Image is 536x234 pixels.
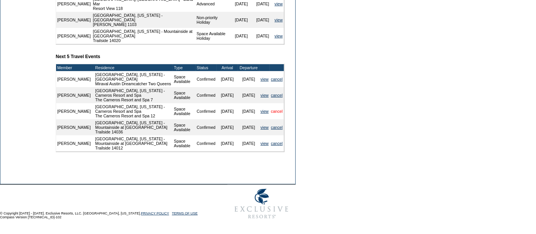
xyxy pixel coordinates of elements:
a: view [275,34,283,38]
td: Type [173,64,196,71]
td: [PERSON_NAME] [56,135,92,151]
td: Status [196,64,217,71]
td: Space Available [173,103,196,119]
td: Space Available [173,135,196,151]
td: Confirmed [196,103,217,119]
td: [DATE] [252,12,274,28]
td: Space Available Holiday [195,28,230,44]
td: [DATE] [231,28,252,44]
a: view [261,109,269,114]
td: Departure [238,64,259,71]
b: Next 5 Travel Events [56,54,100,59]
td: [DATE] [252,28,274,44]
a: cancel [271,125,283,130]
td: Space Available [173,71,196,87]
td: Confirmed [196,135,217,151]
a: view [261,93,269,97]
td: Confirmed [196,71,217,87]
td: Arrival [217,64,238,71]
a: cancel [271,141,283,146]
td: [GEOGRAPHIC_DATA], [US_STATE] - Mountainside at [GEOGRAPHIC_DATA] Trailside 14036 [94,119,173,135]
img: Exclusive Resorts [227,185,296,223]
td: [DATE] [238,103,259,119]
td: Residence [94,64,173,71]
td: Member [56,64,92,71]
a: view [261,77,269,81]
td: [DATE] [217,135,238,151]
td: [PERSON_NAME] [56,12,92,28]
td: [DATE] [238,119,259,135]
td: [PERSON_NAME] [56,119,92,135]
td: [GEOGRAPHIC_DATA], [US_STATE] - Carneros Resort and Spa The Carneros Resort and Spa 12 [94,103,173,119]
td: [GEOGRAPHIC_DATA], [US_STATE] - Carneros Resort and Spa The Carneros Resort and Spa 7 [94,87,173,103]
td: [DATE] [217,87,238,103]
td: [DATE] [217,103,238,119]
td: [DATE] [238,87,259,103]
a: view [275,2,283,6]
td: Confirmed [196,119,217,135]
td: [PERSON_NAME] [56,71,92,87]
td: Confirmed [196,87,217,103]
td: Space Available [173,119,196,135]
td: Non-priority Holiday [195,12,230,28]
a: cancel [271,93,283,97]
td: [DATE] [238,71,259,87]
a: cancel [271,77,283,81]
td: [GEOGRAPHIC_DATA], [US_STATE] - Mountainside at [GEOGRAPHIC_DATA] Trailside 14012 [94,135,173,151]
td: [GEOGRAPHIC_DATA], [US_STATE] - Mountainside at [GEOGRAPHIC_DATA] Trailside 14020 [92,28,196,44]
td: [PERSON_NAME] [56,28,92,44]
a: TERMS OF USE [172,211,198,215]
td: Space Available [173,87,196,103]
td: [PERSON_NAME] [56,87,92,103]
a: view [275,18,283,22]
a: cancel [271,109,283,114]
a: view [261,141,269,146]
td: [PERSON_NAME] [56,103,92,119]
td: [GEOGRAPHIC_DATA], [US_STATE] - [GEOGRAPHIC_DATA] Miraval Austin Dreamcatcher Two Queens [94,71,173,87]
td: [DATE] [238,135,259,151]
a: view [261,125,269,130]
td: [DATE] [217,71,238,87]
a: PRIVACY POLICY [141,211,169,215]
td: [GEOGRAPHIC_DATA], [US_STATE] - [GEOGRAPHIC_DATA] [PERSON_NAME] 1103 [92,12,196,28]
td: [DATE] [231,12,252,28]
td: [DATE] [217,119,238,135]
